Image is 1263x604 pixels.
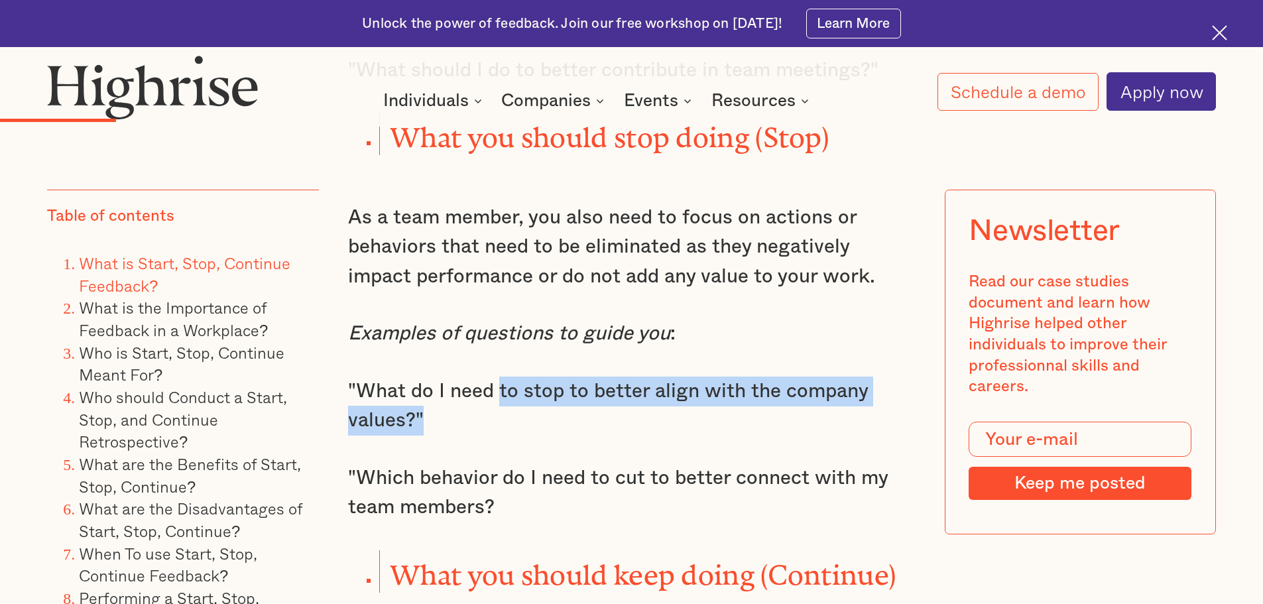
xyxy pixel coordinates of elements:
a: Apply now [1107,72,1216,111]
input: Keep me posted [969,467,1191,500]
a: When To use Start, Stop, Continue Feedback? [79,540,257,587]
a: What is the Importance of Feedback in a Workplace? [79,295,268,342]
div: Companies [501,93,591,109]
strong: What you should stop doing (Stop) [390,122,829,139]
div: Resources [711,93,813,109]
p: "Which behavior do I need to cut to better connect with my team members? [348,463,916,522]
a: Learn More [806,9,901,38]
div: Resources [711,93,796,109]
p: As a team member, you also need to focus on actions or behaviors that need to be eliminated as th... [348,203,916,292]
div: Events [624,93,695,109]
img: Cross icon [1212,25,1227,40]
a: What are the Benefits of Start, Stop, Continue? [79,452,301,499]
p: : [348,319,916,349]
a: What is Start, Stop, Continue Feedback? [79,251,290,298]
a: Who should Conduct a Start, Stop, and Continue Retrospective? [79,385,287,453]
input: Your e-mail [969,422,1191,457]
div: Companies [501,93,608,109]
strong: What you should keep doing (Continue) [390,560,896,577]
a: Who is Start, Stop, Continue Meant For? [79,340,284,387]
form: Modal Form [969,422,1191,500]
div: Read our case studies document and learn how Highrise helped other individuals to improve their p... [969,272,1191,398]
div: Unlock the power of feedback. Join our free workshop on [DATE]! [362,15,782,33]
div: Individuals [383,93,469,109]
em: Examples of questions to guide you [348,324,670,343]
a: What are the Disadvantages of Start, Stop, Continue? [79,496,302,543]
div: Individuals [383,93,486,109]
div: Events [624,93,678,109]
a: Schedule a demo [937,73,1099,111]
p: "What do I need to stop to better align with the company values?" [348,377,916,436]
img: Highrise logo [47,55,258,119]
div: Table of contents [47,206,174,227]
div: Newsletter [969,213,1120,248]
